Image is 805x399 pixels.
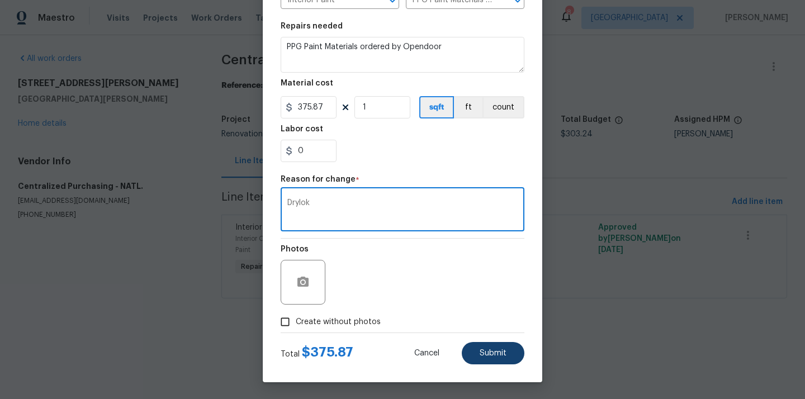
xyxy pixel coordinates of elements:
h5: Repairs needed [281,22,343,30]
button: count [482,96,524,118]
div: Total [281,346,353,360]
button: sqft [419,96,454,118]
button: Submit [462,342,524,364]
button: ft [454,96,482,118]
span: $ 375.87 [302,345,353,359]
span: Submit [480,349,506,358]
textarea: PPG Paint Materials ordered by Opendoor [281,37,524,73]
textarea: Drylok [287,199,518,222]
h5: Labor cost [281,125,323,133]
span: Create without photos [296,316,381,328]
h5: Material cost [281,79,333,87]
button: Cancel [396,342,457,364]
h5: Photos [281,245,309,253]
h5: Reason for change [281,175,356,183]
span: Cancel [414,349,439,358]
